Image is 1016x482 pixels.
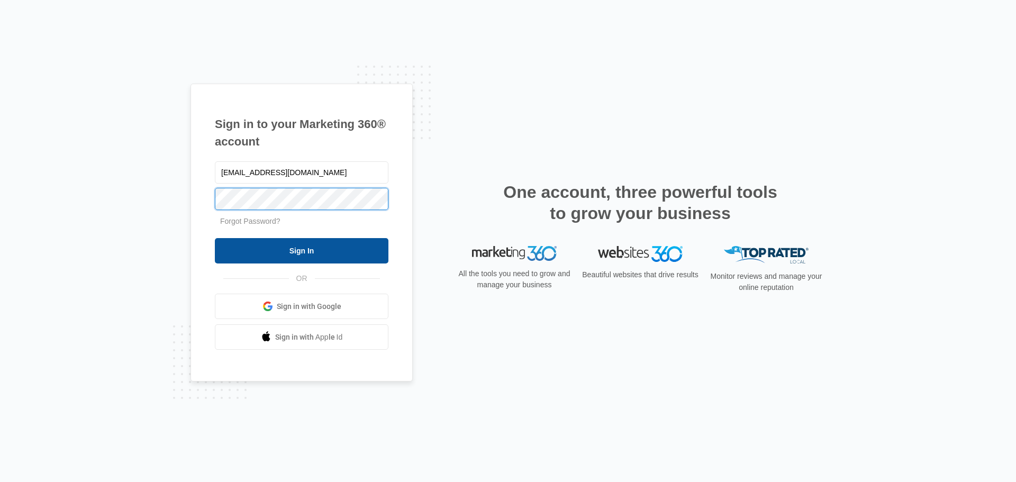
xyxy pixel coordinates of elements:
a: Forgot Password? [220,217,280,225]
a: Sign in with Google [215,294,388,319]
h2: One account, three powerful tools to grow your business [500,181,781,224]
span: Sign in with Google [277,301,341,312]
a: Sign in with Apple Id [215,324,388,350]
img: Top Rated Local [724,246,809,263]
img: Marketing 360 [472,246,557,261]
input: Email [215,161,388,184]
p: Beautiful websites that drive results [581,269,700,280]
img: Websites 360 [598,246,683,261]
p: All the tools you need to grow and manage your business [455,268,574,290]
span: OR [289,273,315,284]
span: Sign in with Apple Id [275,332,343,343]
input: Sign In [215,238,388,263]
p: Monitor reviews and manage your online reputation [707,271,825,293]
h1: Sign in to your Marketing 360® account [215,115,388,150]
